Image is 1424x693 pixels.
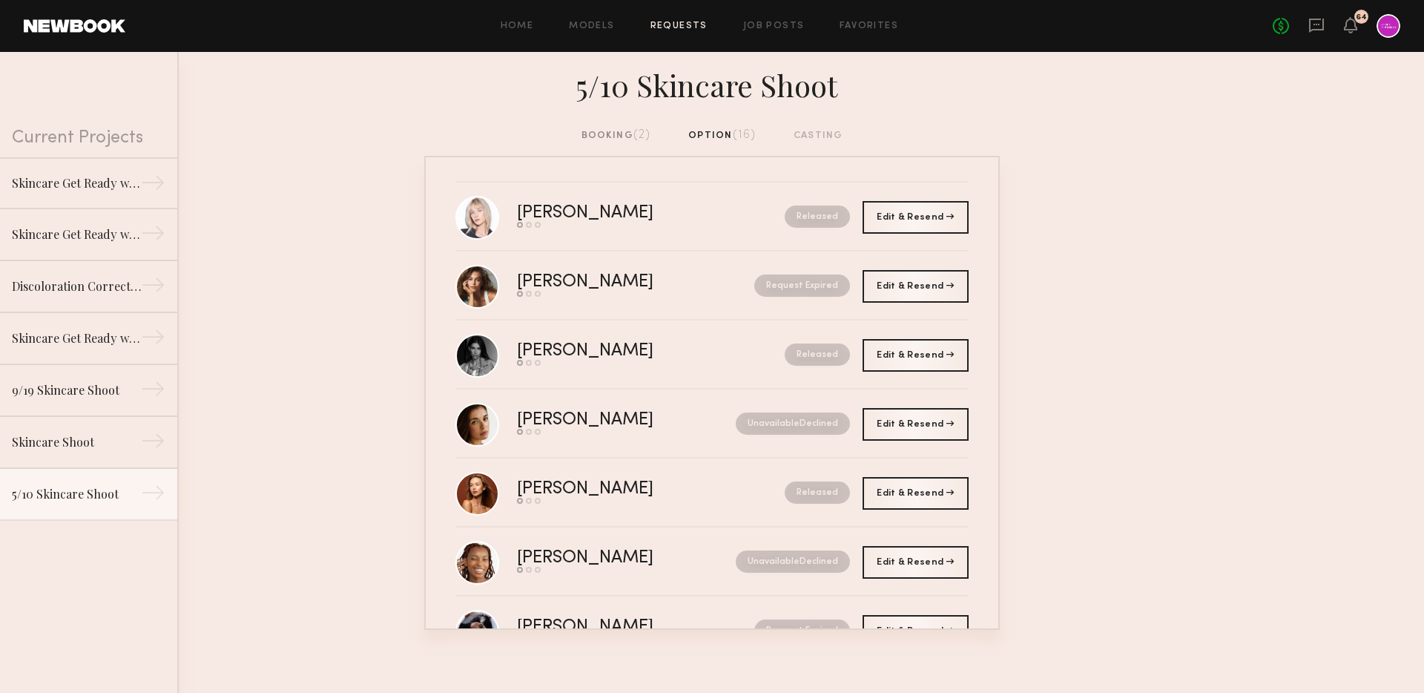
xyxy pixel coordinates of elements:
[840,22,898,31] a: Favorites
[785,482,850,504] nb-request-status: Released
[424,64,1000,104] div: 5/10 Skincare Shoot
[455,528,969,597] a: [PERSON_NAME]UnavailableDeclined
[517,550,695,567] div: [PERSON_NAME]
[743,22,805,31] a: Job Posts
[754,275,850,297] nb-request-status: Request Expired
[12,433,141,451] div: Skincare Shoot
[141,325,165,355] div: →
[785,344,850,366] nb-request-status: Released
[141,221,165,251] div: →
[581,128,651,144] div: booking
[517,619,704,636] div: [PERSON_NAME]
[736,551,850,573] nb-request-status: Unavailable Declined
[141,481,165,510] div: →
[517,412,695,429] div: [PERSON_NAME]
[12,174,141,192] div: Skincare Get Ready with Me Video (Body Treatment)
[12,277,141,295] div: Discoloration Correcting Serum GRWM Video
[569,22,614,31] a: Models
[754,620,850,642] nb-request-status: Request Expired
[141,377,165,407] div: →
[455,459,969,528] a: [PERSON_NAME]Released
[141,273,165,303] div: →
[455,252,969,321] a: [PERSON_NAME]Request Expired
[517,205,719,222] div: [PERSON_NAME]
[455,597,969,666] a: [PERSON_NAME]Request Expired
[877,351,954,360] span: Edit & Resend
[12,226,141,243] div: Skincare Get Ready with Me Video (Eye Gel)
[517,274,704,291] div: [PERSON_NAME]
[877,213,954,222] span: Edit & Resend
[1356,13,1367,22] div: 64
[12,485,141,503] div: 5/10 Skincare Shoot
[455,390,969,459] a: [PERSON_NAME]UnavailableDeclined
[785,206,850,228] nb-request-status: Released
[455,321,969,390] a: [PERSON_NAME]Released
[141,171,165,200] div: →
[12,381,141,399] div: 9/19 Skincare Shoot
[877,627,954,636] span: Edit & Resend
[517,481,719,498] div: [PERSON_NAME]
[517,343,719,360] div: [PERSON_NAME]
[455,183,969,252] a: [PERSON_NAME]Released
[877,558,954,567] span: Edit & Resend
[141,429,165,459] div: →
[501,22,534,31] a: Home
[877,420,954,429] span: Edit & Resend
[633,129,651,141] span: (2)
[877,282,954,291] span: Edit & Resend
[736,413,850,435] nb-request-status: Unavailable Declined
[877,489,954,498] span: Edit & Resend
[12,329,141,347] div: Skincare Get Ready with Me Video
[650,22,708,31] a: Requests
